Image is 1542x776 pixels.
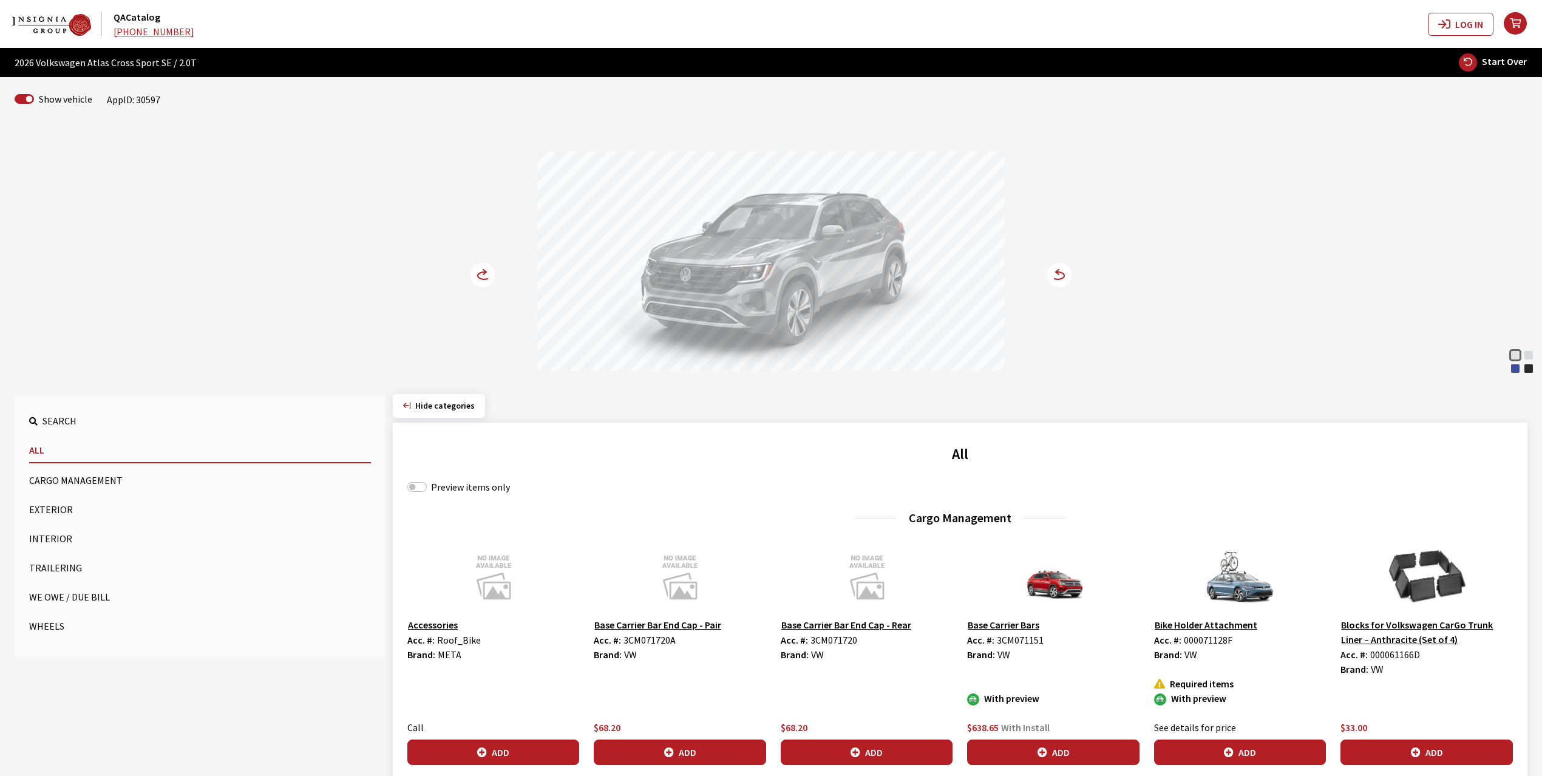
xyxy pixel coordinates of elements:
span: VW [811,648,824,661]
span: 000061166D [1370,648,1420,661]
button: Add [781,740,953,765]
button: Accessories [407,617,458,633]
button: Exterior [29,497,371,522]
label: Acc. #: [967,633,994,647]
label: Acc. #: [781,633,808,647]
button: Wheels [29,614,371,638]
button: Log In [1428,13,1493,36]
span: 3CM071151 [997,634,1044,646]
button: Add [967,740,1139,765]
span: VW [1184,648,1197,661]
img: Image for Blocks for Volkswagen CarGo Trunk Liner – Anthracite (Set of 4) [1340,546,1512,607]
label: Show vehicle [39,92,92,106]
label: Brand: [967,647,995,662]
button: your cart [1503,2,1542,46]
button: Start Over [1458,53,1527,72]
button: Add [594,740,766,765]
span: Click to hide category section. [415,400,475,411]
span: Start Over [1482,55,1527,67]
span: Search [42,415,76,427]
a: QACatalog [114,11,160,23]
button: We Owe / Due Bill [29,585,371,609]
label: See details for price [1154,720,1236,735]
div: Deep Black Pearl [1523,362,1535,375]
img: Dashboard [12,14,91,36]
button: Cargo Management [29,468,371,492]
span: 2026 Volkswagen Atlas Cross Sport SE / 2.0T [15,55,197,70]
button: Hide categories [393,394,485,418]
img: Image for Base Carrier Bars [967,546,1139,607]
span: With Install [1001,721,1050,733]
div: AppID: 30597 [107,92,160,107]
button: Base Carrier Bar End Cap - Rear [781,617,912,633]
img: Image for Base Carrier Bar End Cap - Pair [594,546,766,607]
label: Acc. #: [407,633,435,647]
span: $68.20 [594,721,620,733]
label: Brand: [781,647,809,662]
span: VW [624,648,637,661]
label: Brand: [407,647,435,662]
label: Preview items only [431,480,510,494]
div: With preview [1154,691,1326,706]
div: Mountain Lake Blue Metallic [1509,362,1521,375]
label: Brand: [594,647,622,662]
img: Image for Bike Holder Attachment [1154,546,1326,607]
button: Bike Holder Attachment [1154,617,1258,633]
span: VW [1371,663,1384,675]
button: Base Carrier Bars [967,617,1040,633]
label: Brand: [1340,662,1368,676]
span: $33.00 [1340,721,1367,733]
div: With preview [967,691,1139,706]
div: Silver Mist Metallic [1523,349,1535,361]
span: 3CM071720A [623,634,676,646]
button: Blocks for Volkswagen CarGo Trunk Liner – Anthracite (Set of 4) [1340,617,1512,647]
button: Add [1340,740,1512,765]
button: Base Carrier Bar End Cap - Pair [594,617,722,633]
label: Acc. #: [1340,647,1368,662]
span: $638.65 [967,721,999,733]
span: VW [997,648,1010,661]
div: Opal White Pearl [1509,349,1521,361]
button: Add [1154,740,1326,765]
img: Image for Base Carrier Bar End Cap - Rear [781,546,953,607]
label: Acc. #: [594,633,621,647]
span: 000071128F [1184,634,1232,646]
span: 3CM071720 [810,634,857,646]
a: [PHONE_NUMBER] [114,26,194,38]
button: Add [407,740,579,765]
button: All [29,438,371,463]
span: META [438,648,461,661]
span: $68.20 [781,721,807,733]
img: Image for Accessories [407,546,579,607]
h3: Cargo Management [407,509,1513,527]
a: QACatalog logo [12,12,111,35]
label: Call [407,720,424,735]
label: Brand: [1154,647,1182,662]
button: Trailering [29,556,371,580]
span: Roof_Bike [437,634,481,646]
button: Interior [29,526,371,551]
label: Acc. #: [1154,633,1181,647]
div: Required items [1154,676,1326,691]
h2: All [407,443,1513,465]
